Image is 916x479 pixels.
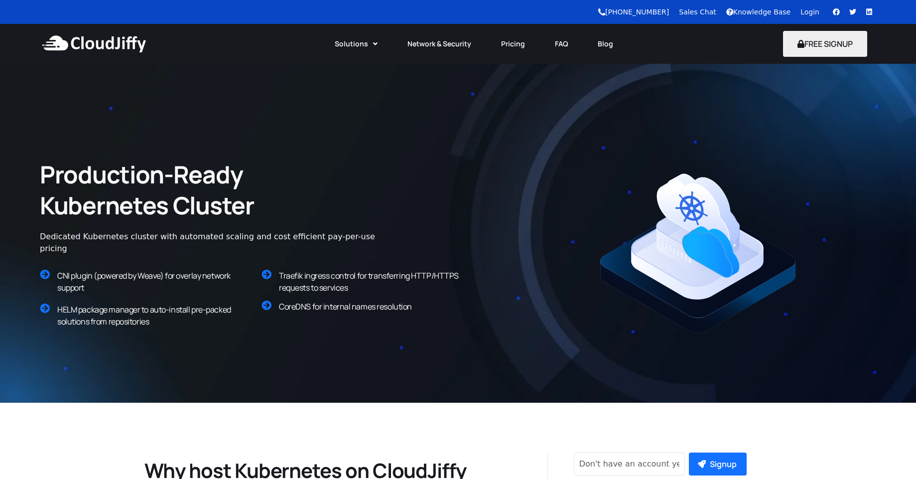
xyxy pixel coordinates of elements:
img: kubernetes-01.svg [598,172,797,334]
a: Pricing [486,33,540,55]
button: Signup [689,453,747,476]
h2: Production-Ready Kubernetes Cluster [40,159,339,221]
a: Network & Security [393,33,486,55]
a: Solutions [320,33,393,55]
span: HELM package manager to auto-install pre-packed solutions from repositories [57,304,231,327]
a: Knowledge Base [726,8,791,16]
a: Login [800,8,819,16]
span: CoreDNS for internal names resolution [279,301,412,312]
a: Sales Chat [679,8,716,16]
input: Don't have an account yet? [574,453,685,476]
a: FREE SIGNUP [783,38,867,49]
span: Traefik ingress control for transferring HTTP/HTTPS requests to services [279,270,459,293]
div: Dedicated Kubernetes cluster with automated scaling and cost efficient pay-per-use pricing [40,231,389,255]
a: [PHONE_NUMBER] [598,8,669,16]
button: FREE SIGNUP [783,31,867,57]
a: FAQ [540,33,583,55]
span: CNI plugin (powered by Weave) for overlay network support [57,270,231,293]
a: Blog [583,33,628,55]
